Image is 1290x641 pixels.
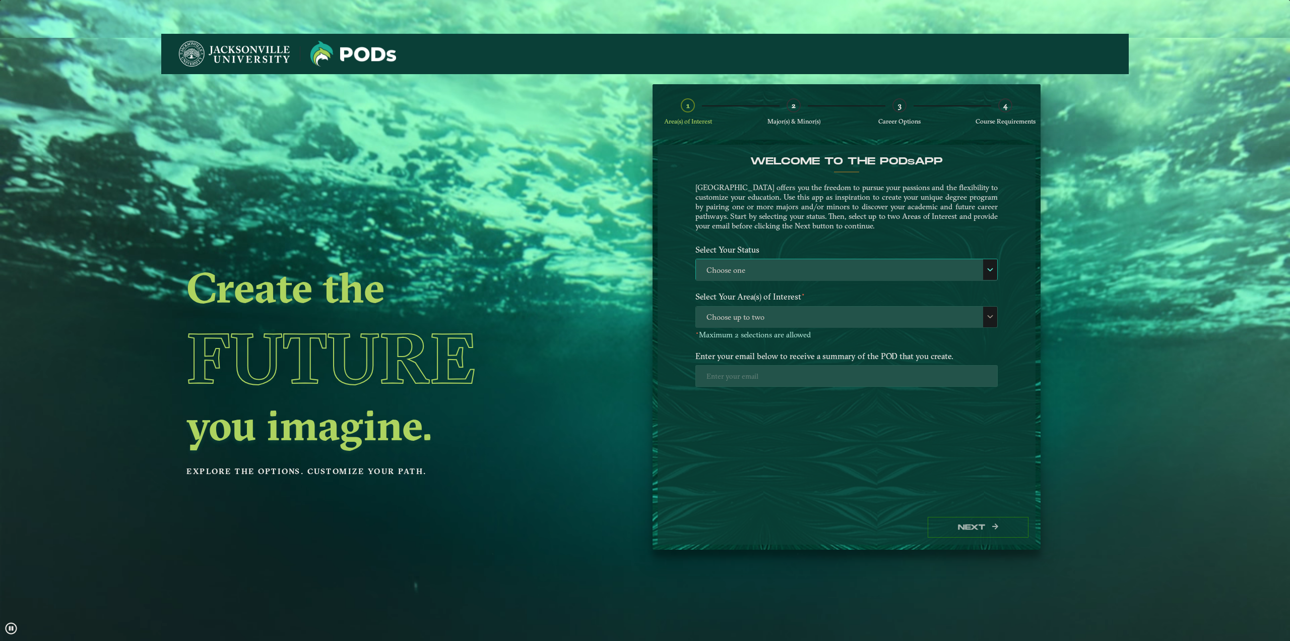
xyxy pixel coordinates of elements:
[976,118,1036,125] span: Course Requirements
[767,118,820,125] span: Major(s) & Minor(s)
[186,464,717,479] p: Explore the options. Customize your path.
[695,155,998,167] h4: Welcome to the POD app
[898,101,901,110] span: 3
[695,365,998,387] input: Enter your email
[801,290,805,298] sup: ⋆
[696,259,997,281] label: Choose one
[928,517,1028,538] button: Next
[186,404,717,446] h2: you imagine.
[695,330,998,340] p: Maximum 2 selections are allowed
[310,41,396,67] img: Jacksonville University logo
[878,118,921,125] span: Career Options
[688,287,1005,306] label: Select Your Area(s) of Interest
[908,157,915,167] sub: s
[695,183,998,230] p: [GEOGRAPHIC_DATA] offers you the freedom to pursue your passions and the flexibility to customize...
[696,307,997,328] span: Choose up to two
[688,241,1005,259] label: Select Your Status
[792,101,796,110] span: 2
[186,266,717,309] h2: Create the
[179,41,290,67] img: Jacksonville University logo
[186,312,717,404] h1: Future
[688,347,1005,366] label: Enter your email below to receive a summary of the POD that you create.
[1003,101,1007,110] span: 4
